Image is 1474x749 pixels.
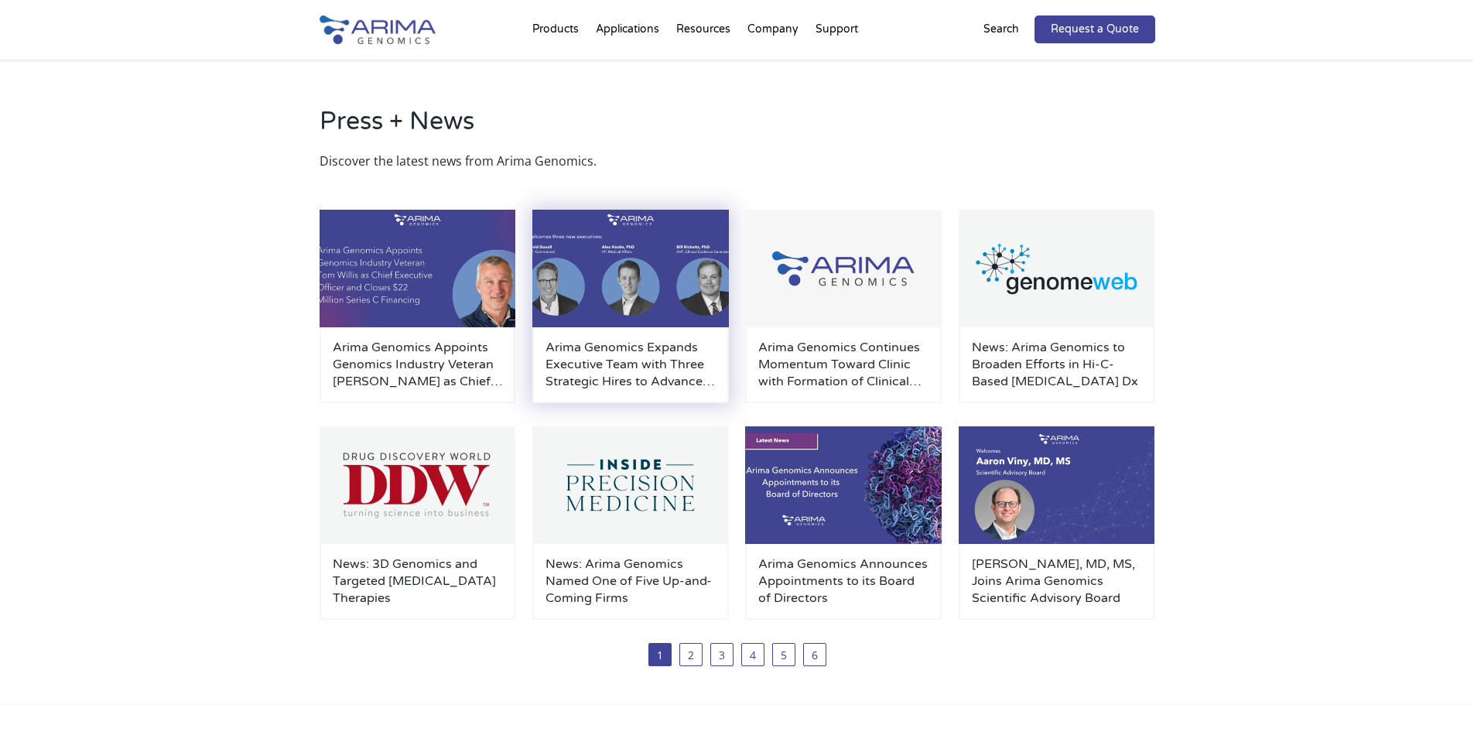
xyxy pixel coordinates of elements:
[532,210,729,327] img: Personnel-Announcement-LinkedIn-Carousel-22025-500x300.png
[545,339,716,390] a: Arima Genomics Expands Executive Team with Three Strategic Hires to Advance Clinical Applications...
[320,426,516,544] img: Drug-Discovery-World_Logo-500x300.png
[972,556,1142,607] a: [PERSON_NAME], MD, MS, Joins Arima Genomics Scientific Advisory Board
[320,15,436,44] img: Arima-Genomics-logo
[320,210,516,327] img: Personnel-Announcement-LinkedIn-Carousel-22025-1-500x300.jpg
[1035,15,1155,43] a: Request a Quote
[745,426,942,544] img: Board-members-500x300.jpg
[333,556,503,607] a: News: 3D Genomics and Targeted [MEDICAL_DATA] Therapies
[320,104,1155,151] h2: Press + News
[545,556,716,607] a: News: Arima Genomics Named One of Five Up-and-Coming Firms
[758,339,929,390] a: Arima Genomics Continues Momentum Toward Clinic with Formation of Clinical Advisory Board
[320,151,1155,171] p: Discover the latest news from Arima Genomics.
[959,210,1155,327] img: GenomeWeb_Press-Release_Logo-500x300.png
[710,643,734,666] a: 3
[532,426,729,544] img: Inside-Precision-Medicine_Logo-500x300.png
[333,339,503,390] a: Arima Genomics Appoints Genomics Industry Veteran [PERSON_NAME] as Chief Executive Officer and Cl...
[772,643,795,666] a: 5
[972,339,1142,390] a: News: Arima Genomics to Broaden Efforts in Hi-C-Based [MEDICAL_DATA] Dx
[679,643,703,666] a: 2
[758,556,929,607] a: Arima Genomics Announces Appointments to its Board of Directors
[745,210,942,327] img: Group-929-500x300.jpg
[959,426,1155,544] img: Aaron-Viny-SAB-500x300.jpg
[803,643,826,666] a: 6
[648,643,672,666] span: 1
[741,643,764,666] a: 4
[983,19,1019,39] p: Search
